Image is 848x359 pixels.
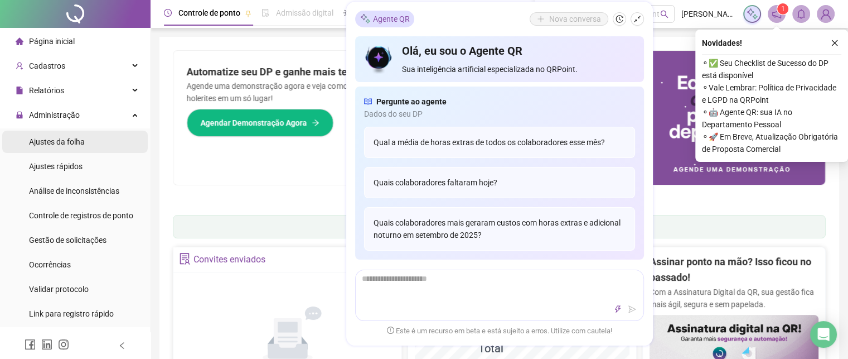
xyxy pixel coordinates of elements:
[796,9,806,19] span: bell
[650,254,818,286] h2: Assinar ponto na mão? Isso ficou no passado!
[16,87,23,94] span: file
[364,127,635,158] div: Qual a média de horas extras de todos os colaboradores esse mês?
[29,61,65,70] span: Cadastros
[245,10,251,17] span: pushpin
[702,106,841,131] span: ⚬ 🤖 Agente QR: sua IA no Departamento Pessoal
[660,10,668,18] span: search
[772,9,782,19] span: notification
[29,162,83,171] span: Ajustes rápidos
[29,309,114,318] span: Link para registro rápido
[343,9,351,17] span: sun
[746,8,758,20] img: sparkle-icon.fc2bf0ac1784a2077858766a79e2daf3.svg
[650,286,818,310] p: Com a Assinatura Digital da QR, sua gestão fica mais ágil, segura e sem papelada.
[41,339,52,350] span: linkedin
[187,64,486,80] h2: Automatize seu DP e ganhe mais tempo! 🚀
[193,250,265,269] div: Convites enviados
[118,342,126,350] span: left
[29,236,106,245] span: Gestão de solicitações
[376,95,447,108] span: Pergunte ao agente
[29,137,85,146] span: Ajustes da folha
[702,57,841,82] span: ⚬ ✅ Seu Checklist de Sucesso do DP está disponível
[29,111,80,119] span: Administração
[810,321,837,348] div: Open Intercom Messenger
[16,111,23,119] span: lock
[312,119,319,127] span: arrow-right
[387,326,612,337] span: Este é um recurso em beta e está sujeito a erros. Utilize com cautela!
[16,37,23,45] span: home
[781,5,785,13] span: 1
[58,339,69,350] span: instagram
[29,211,133,220] span: Controle de registros de ponto
[777,3,788,15] sup: 1
[25,339,36,350] span: facebook
[364,108,635,120] span: Dados do seu DP
[611,303,624,316] button: thunderbolt
[614,305,622,313] span: thunderbolt
[29,37,75,46] span: Página inicial
[178,8,240,17] span: Controle de ponto
[364,207,635,251] div: Quais colaboradores mais geraram custos com horas extras e adicional noturno em setembro de 2025?
[387,327,394,334] span: exclamation-circle
[817,6,834,22] img: 85868
[831,39,839,47] span: close
[187,109,333,137] button: Agendar Demonstração Agora
[364,43,394,75] img: icon
[164,9,172,17] span: clock-circle
[360,13,371,25] img: sparkle-icon.fc2bf0ac1784a2077858766a79e2daf3.svg
[681,8,736,20] span: [PERSON_NAME] RC Ovos
[702,131,841,155] span: ⚬ 🚀 Em Breve, Atualização Obrigatória de Proposta Comercial
[29,186,119,195] span: Análise de inconsistências
[16,62,23,70] span: user-add
[616,15,623,23] span: history
[201,117,307,129] span: Agendar Demonstração Agora
[29,285,89,294] span: Validar protocolo
[276,8,333,17] span: Admissão digital
[626,303,639,316] button: send
[355,11,414,27] div: Agente QR
[364,95,372,108] span: read
[633,15,641,23] span: shrink
[261,9,269,17] span: file-done
[179,253,191,265] span: solution
[402,63,634,75] span: Sua inteligência artificial especializada no QRPoint.
[364,167,635,198] div: Quais colaboradores faltaram hoje?
[702,82,841,106] span: ⚬ Vale Lembrar: Política de Privacidade e LGPD na QRPoint
[29,86,64,95] span: Relatórios
[402,43,634,59] h4: Olá, eu sou o Agente QR
[702,37,742,49] span: Novidades !
[187,80,486,104] p: Agende uma demonstração agora e veja como simplificamos admissão, ponto, férias e holerites em um...
[530,12,608,26] button: Nova conversa
[500,51,826,185] img: banner%2Fd57e337e-a0d3-4837-9615-f134fc33a8e6.png
[29,260,71,269] span: Ocorrências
